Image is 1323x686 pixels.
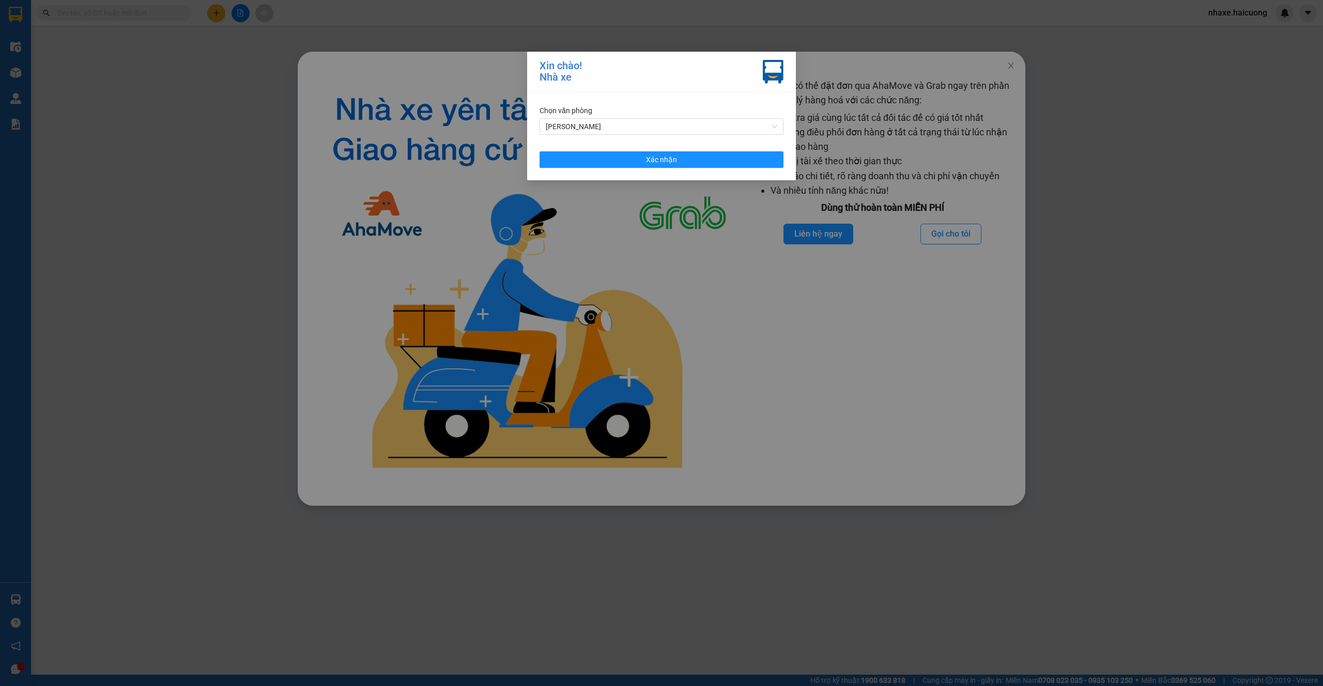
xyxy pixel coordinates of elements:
span: VP Nguyễn Văn Cừ [546,119,777,134]
div: Xin chào! Nhà xe [540,60,582,84]
div: Chọn văn phòng [540,105,783,116]
img: vxr-icon [763,60,783,84]
span: Xác nhận [646,154,677,165]
button: Xác nhận [540,151,783,168]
